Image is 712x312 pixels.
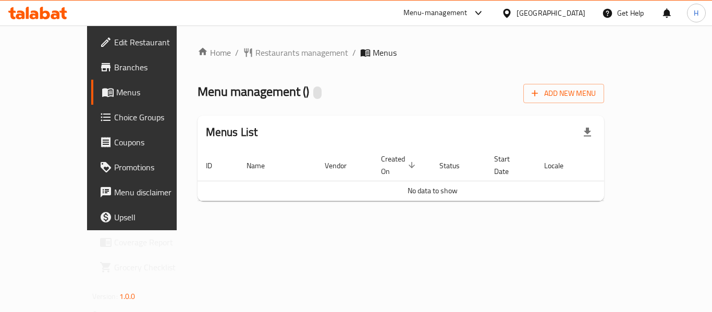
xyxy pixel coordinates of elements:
[91,230,206,255] a: Coverage Report
[114,186,198,198] span: Menu disclaimer
[544,159,577,172] span: Locale
[91,30,206,55] a: Edit Restaurant
[91,80,206,105] a: Menus
[694,7,698,19] span: H
[247,159,278,172] span: Name
[91,255,206,280] a: Grocery Checklist
[91,105,206,130] a: Choice Groups
[114,61,198,73] span: Branches
[114,211,198,223] span: Upsell
[91,180,206,205] a: Menu disclaimer
[408,184,458,197] span: No data to show
[243,46,348,59] a: Restaurants management
[403,7,468,19] div: Menu-management
[373,46,397,59] span: Menus
[523,84,604,103] button: Add New Menu
[590,149,668,181] th: Actions
[91,205,206,230] a: Upsell
[116,86,198,98] span: Menus
[255,46,348,59] span: Restaurants management
[235,46,239,59] li: /
[91,130,206,155] a: Coupons
[517,7,585,19] div: [GEOGRAPHIC_DATA]
[114,136,198,148] span: Coupons
[114,236,198,248] span: Coverage Report
[114,111,198,123] span: Choice Groups
[352,46,356,59] li: /
[198,46,231,59] a: Home
[198,149,668,201] table: enhanced table
[92,290,118,303] span: Version:
[325,159,360,172] span: Vendor
[532,87,596,100] span: Add New Menu
[198,46,605,59] nav: breadcrumb
[206,159,226,172] span: ID
[91,155,206,180] a: Promotions
[381,153,419,178] span: Created On
[91,55,206,80] a: Branches
[119,290,136,303] span: 1.0.0
[575,120,600,145] div: Export file
[114,36,198,48] span: Edit Restaurant
[439,159,473,172] span: Status
[114,161,198,173] span: Promotions
[494,153,523,178] span: Start Date
[198,80,309,103] span: Menu management ( )
[206,124,258,140] h2: Menus List
[114,261,198,273] span: Grocery Checklist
